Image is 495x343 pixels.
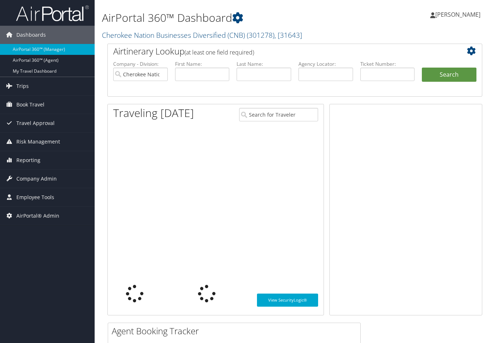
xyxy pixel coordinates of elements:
span: [PERSON_NAME] [435,11,480,19]
h2: Airtinerary Lookup [113,45,445,57]
label: Ticket Number: [360,60,415,68]
span: (at least one field required) [185,48,254,56]
h1: AirPortal 360™ Dashboard [102,10,359,25]
button: Search [422,68,476,82]
a: View SecurityLogic® [257,294,318,307]
span: ( 301278 ) [247,30,274,40]
span: Reporting [16,151,40,169]
span: Travel Approval [16,114,55,132]
span: Employee Tools [16,188,54,206]
label: First Name: [175,60,230,68]
span: , [ 31643 ] [274,30,302,40]
label: Company - Division: [113,60,168,68]
span: AirPortal® Admin [16,207,59,225]
h2: Agent Booking Tracker [112,325,360,337]
a: Cherokee Nation Businesses Diversified (CNB) [102,30,302,40]
img: airportal-logo.png [16,5,89,22]
a: [PERSON_NAME] [430,4,488,25]
span: Trips [16,77,29,95]
span: Risk Management [16,133,60,151]
span: Company Admin [16,170,57,188]
span: Dashboards [16,26,46,44]
label: Agency Locator: [298,60,353,68]
input: Search for Traveler [239,108,318,121]
h1: Traveling [DATE] [113,105,194,121]
label: Last Name: [237,60,291,68]
span: Book Travel [16,96,44,114]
